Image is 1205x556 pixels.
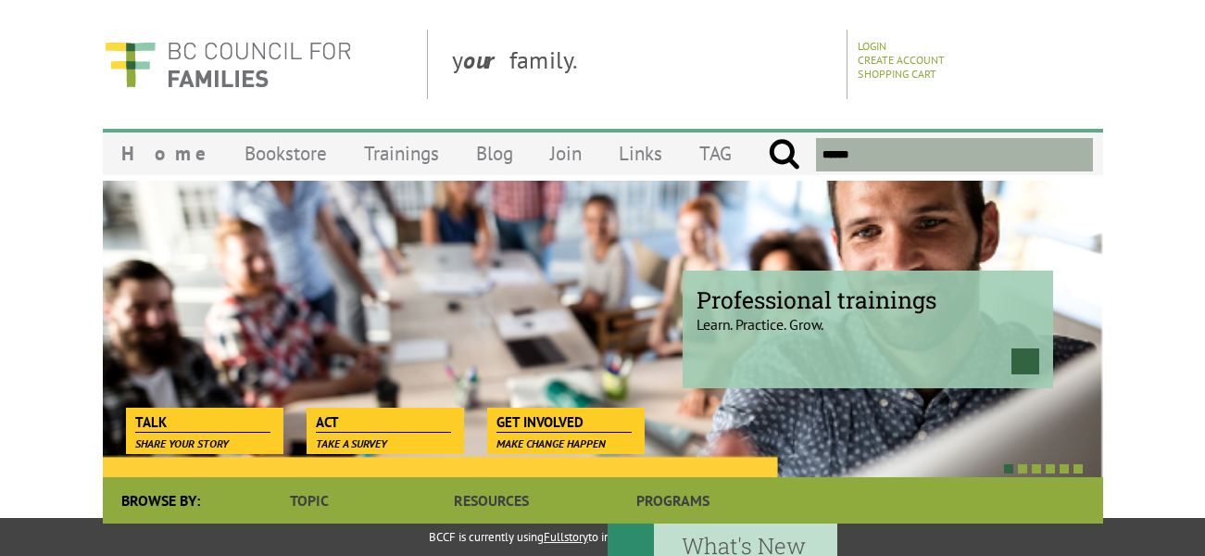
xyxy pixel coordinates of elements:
span: Act [316,412,452,433]
a: Shopping Cart [858,67,936,81]
div: Browse By: [103,477,219,524]
a: Bookstore [226,132,345,175]
a: Programs [582,477,763,524]
span: Share your story [135,436,229,450]
a: Blog [458,132,532,175]
a: TAG [681,132,750,175]
span: Get Involved [496,412,633,433]
input: Submit [768,138,800,171]
a: Create Account [858,53,945,67]
a: Resources [400,477,582,524]
a: Act Take a survey [307,408,461,434]
a: Topic [219,477,400,524]
a: Get Involved Make change happen [487,408,642,434]
img: BC Council for FAMILIES [103,30,353,99]
a: Fullstory [544,529,588,545]
p: Learn. Practice. Grow. [697,299,1039,334]
span: Take a survey [316,436,387,450]
span: Make change happen [496,436,606,450]
a: Home [103,132,226,175]
a: Links [600,132,681,175]
a: Trainings [345,132,458,175]
span: Talk [135,412,271,433]
a: Talk Share your story [126,408,281,434]
span: Professional trainings [697,284,1039,315]
strong: our [463,44,509,75]
a: Join [532,132,600,175]
div: y family. [437,30,847,99]
a: Login [858,39,886,53]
